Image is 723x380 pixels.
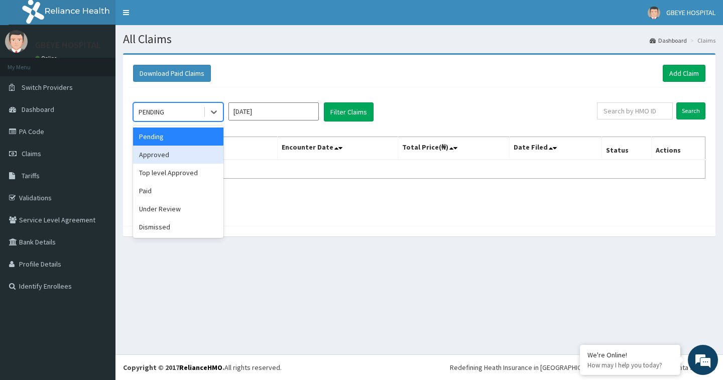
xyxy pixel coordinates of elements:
[123,33,715,46] h1: All Claims
[398,137,509,160] th: Total Price(₦)
[133,146,223,164] div: Approved
[115,354,723,380] footer: All rights reserved.
[35,55,59,62] a: Online
[179,363,222,372] a: RelianceHMO
[133,164,223,182] div: Top level Approved
[648,7,660,19] img: User Image
[133,65,211,82] button: Download Paid Claims
[450,362,715,372] div: Redefining Heath Insurance in [GEOGRAPHIC_DATA] using Telemedicine and Data Science!
[688,36,715,45] li: Claims
[651,137,705,160] th: Actions
[587,350,673,359] div: We're Online!
[22,149,41,158] span: Claims
[133,128,223,146] div: Pending
[601,137,651,160] th: Status
[509,137,601,160] th: Date Filed
[58,126,139,228] span: We're online!
[133,218,223,236] div: Dismissed
[650,36,687,45] a: Dashboard
[597,102,673,119] input: Search by HMO ID
[22,171,40,180] span: Tariffs
[139,107,164,117] div: PENDING
[5,274,191,309] textarea: Type your message and hit 'Enter'
[165,5,189,29] div: Minimize live chat window
[19,50,41,75] img: d_794563401_company_1708531726252_794563401
[663,65,705,82] a: Add Claim
[52,56,169,69] div: Chat with us now
[133,200,223,218] div: Under Review
[133,182,223,200] div: Paid
[5,30,28,53] img: User Image
[123,363,224,372] strong: Copyright © 2017 .
[587,361,673,369] p: How may I help you today?
[35,41,101,50] p: GBEYE HOSPITAL
[22,105,54,114] span: Dashboard
[324,102,374,121] button: Filter Claims
[277,137,398,160] th: Encounter Date
[22,83,73,92] span: Switch Providers
[666,8,715,17] span: GBEYE HOSPITAL
[676,102,705,119] input: Search
[228,102,319,120] input: Select Month and Year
